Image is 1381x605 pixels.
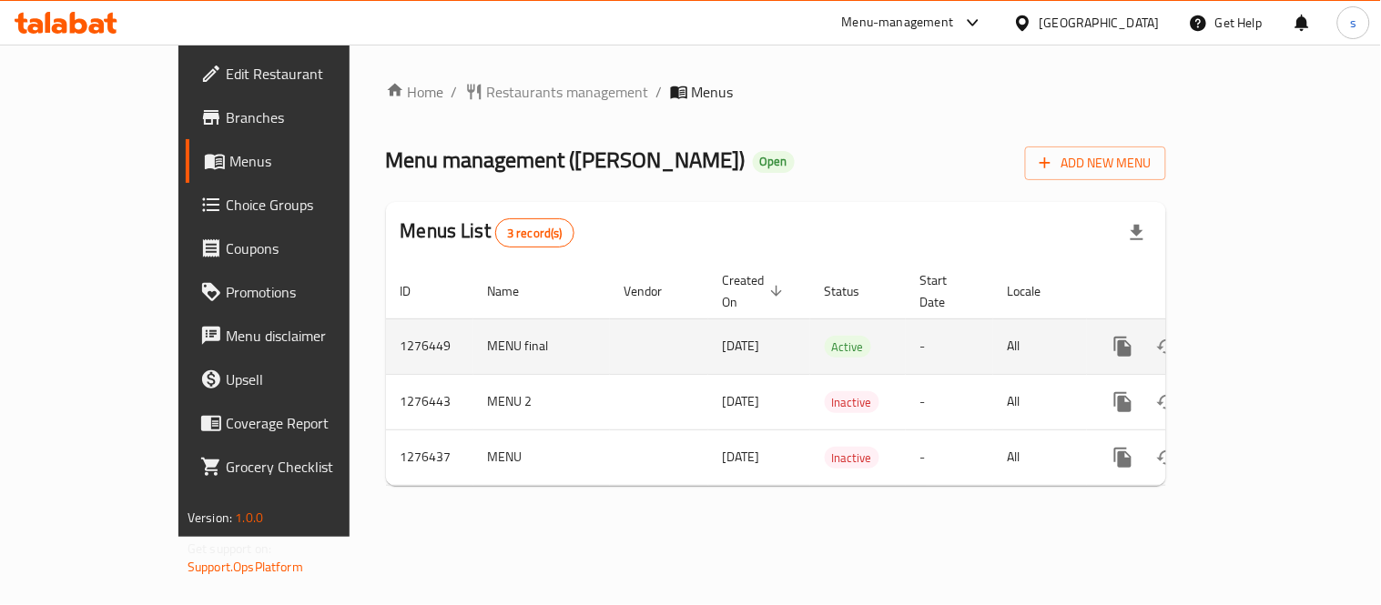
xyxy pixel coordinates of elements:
span: Created On [723,269,788,313]
button: Change Status [1145,325,1189,368]
span: Version: [188,506,232,529]
span: Active [825,337,871,358]
a: Restaurants management [465,81,649,103]
span: Vendor [624,280,686,302]
span: Start Date [920,269,971,313]
span: Coupons [226,237,394,259]
span: [DATE] [723,389,760,413]
li: / [656,81,663,103]
span: Branches [226,106,394,128]
table: enhanced table [386,264,1291,486]
span: Coverage Report [226,412,394,434]
span: Inactive [825,448,879,469]
span: Menus [692,81,734,103]
button: Add New Menu [1025,146,1166,180]
span: Locale [1008,280,1065,302]
div: Inactive [825,447,879,469]
button: more [1102,436,1145,479]
span: Get support on: [188,537,271,560]
span: 1.0.0 [235,506,263,529]
td: MENU 2 [473,374,610,429]
span: Menu disclaimer [226,325,394,347]
span: Add New Menu [1040,152,1152,175]
span: Edit Restaurant [226,63,394,85]
td: - [906,429,993,485]
li: / [452,81,458,103]
button: more [1102,325,1145,368]
button: Change Status [1145,436,1189,479]
span: [DATE] [723,445,760,469]
span: Name [488,280,543,302]
span: [DATE] [723,334,760,358]
td: All [993,429,1087,485]
div: Menu-management [842,12,954,34]
a: Branches [186,96,409,139]
a: Coverage Report [186,401,409,445]
span: Grocery Checklist [226,456,394,478]
nav: breadcrumb [386,81,1166,103]
a: Choice Groups [186,183,409,227]
td: MENU final [473,318,610,374]
td: 1276443 [386,374,473,429]
td: All [993,318,1087,374]
td: - [906,318,993,374]
span: Choice Groups [226,194,394,216]
a: Menus [186,139,409,183]
div: Export file [1115,211,1159,255]
h2: Menus List [401,217,574,247]
a: Coupons [186,227,409,270]
a: Menu disclaimer [186,314,409,358]
a: Promotions [186,270,409,314]
span: Upsell [226,368,394,390]
span: Status [825,280,884,302]
td: - [906,374,993,429]
td: 1276449 [386,318,473,374]
span: Open [753,154,795,169]
span: 3 record(s) [496,225,574,242]
span: Promotions [226,281,394,303]
a: Edit Restaurant [186,52,409,96]
td: All [993,374,1087,429]
span: Inactive [825,392,879,413]
div: Total records count [495,218,574,247]
span: Menu management ( [PERSON_NAME] ) [386,139,746,180]
th: Actions [1087,264,1291,319]
div: Active [825,336,871,358]
a: Support.OpsPlatform [188,555,303,579]
td: MENU [473,429,610,485]
div: [GEOGRAPHIC_DATA] [1040,13,1160,33]
div: Inactive [825,391,879,413]
a: Home [386,81,444,103]
a: Grocery Checklist [186,445,409,489]
span: s [1350,13,1356,33]
span: ID [401,280,435,302]
span: Menus [229,150,394,172]
a: Upsell [186,358,409,401]
td: 1276437 [386,429,473,485]
div: Open [753,151,795,173]
button: more [1102,380,1145,424]
span: Restaurants management [487,81,649,103]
